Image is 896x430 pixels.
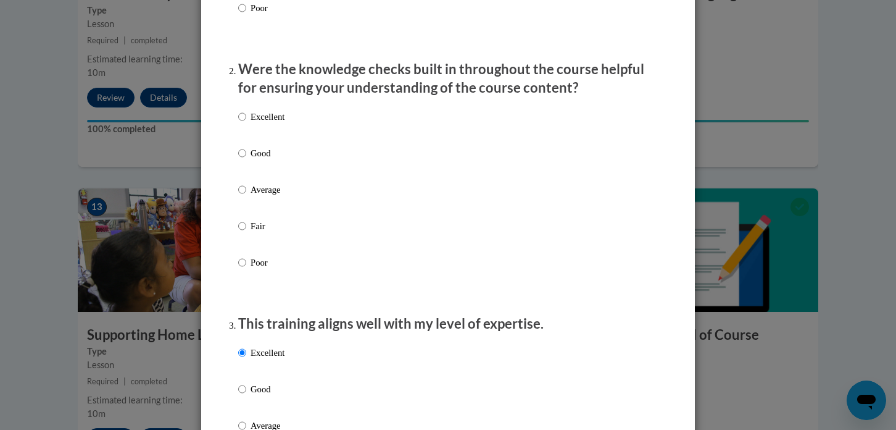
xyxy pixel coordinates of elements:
[251,256,284,269] p: Poor
[238,183,246,196] input: Average
[238,256,246,269] input: Poor
[238,146,246,160] input: Good
[251,110,284,124] p: Excellent
[238,314,658,334] p: This training aligns well with my level of expertise.
[251,1,284,15] p: Poor
[251,346,284,360] p: Excellent
[238,60,658,98] p: Were the knowledge checks built in throughout the course helpful for ensuring your understanding ...
[238,346,246,360] input: Excellent
[238,1,246,15] input: Poor
[251,219,284,233] p: Fair
[238,110,246,124] input: Excellent
[251,146,284,160] p: Good
[238,382,246,396] input: Good
[251,183,284,196] p: Average
[238,219,246,233] input: Fair
[251,382,284,396] p: Good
